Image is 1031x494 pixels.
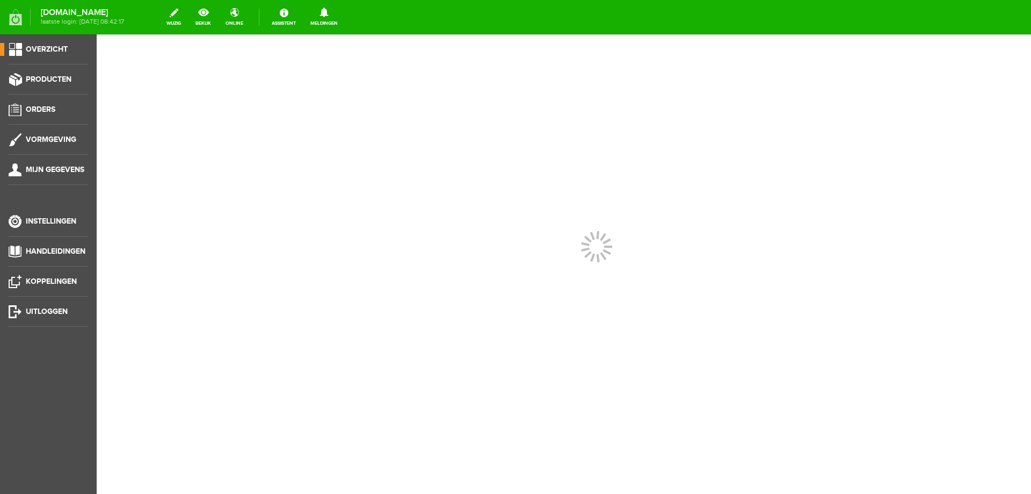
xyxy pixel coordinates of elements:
span: Overzicht [26,45,68,54]
span: laatste login: [DATE] 08:42:17 [41,19,124,25]
a: Assistent [265,5,302,29]
a: wijzig [160,5,187,29]
span: Instellingen [26,217,76,226]
span: Uitloggen [26,307,68,316]
span: Koppelingen [26,277,77,286]
span: Producten [26,75,71,84]
span: Orders [26,105,55,114]
a: bekijk [189,5,217,29]
a: online [219,5,250,29]
span: Mijn gegevens [26,165,84,174]
strong: [DOMAIN_NAME] [41,10,124,16]
span: Handleidingen [26,247,85,256]
a: Meldingen [304,5,344,29]
span: Vormgeving [26,135,76,144]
